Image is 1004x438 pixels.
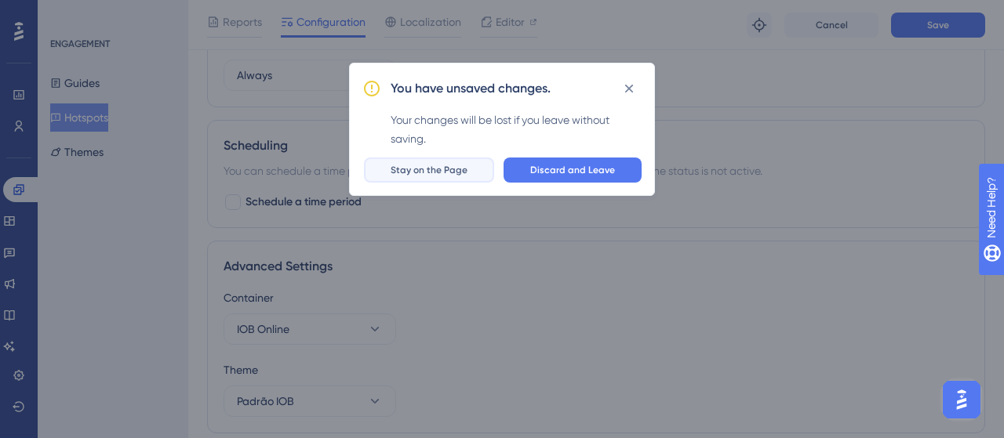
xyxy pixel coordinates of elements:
span: Discard and Leave [530,164,615,176]
span: Stay on the Page [391,164,467,176]
iframe: UserGuiding AI Assistant Launcher [938,376,985,423]
span: Need Help? [37,4,98,23]
div: Your changes will be lost if you leave without saving. [391,110,642,148]
h2: You have unsaved changes. [391,79,551,98]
